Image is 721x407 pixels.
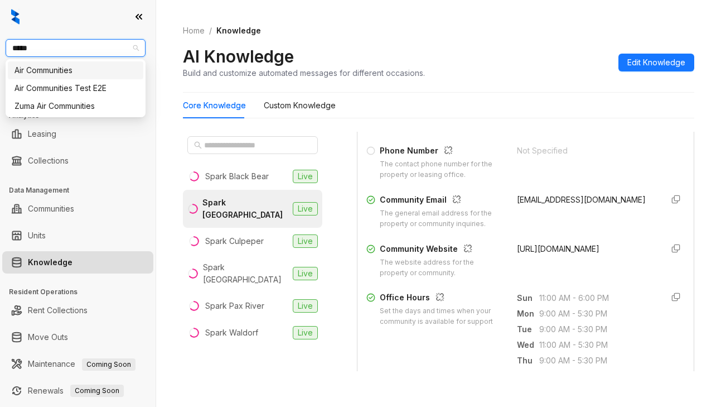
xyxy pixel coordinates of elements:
[9,185,156,195] h3: Data Management
[618,54,694,71] button: Edit Knowledge
[205,327,258,339] div: Spark Waldorf
[2,380,153,402] li: Renewals
[517,292,539,304] span: Sun
[2,251,153,274] li: Knowledge
[82,358,136,371] span: Coming Soon
[627,56,685,69] span: Edit Knowledge
[2,353,153,375] li: Maintenance
[2,123,153,145] li: Leasing
[2,150,153,172] li: Collections
[539,292,654,304] span: 11:00 AM - 6:00 PM
[28,251,72,274] a: Knowledge
[380,159,504,180] div: The contact phone number for the property or leasing office.
[183,67,425,79] div: Build and customize automated messages for different occasions.
[539,355,654,367] span: 9:00 AM - 5:30 PM
[517,323,539,336] span: Tue
[2,326,153,348] li: Move Outs
[11,9,20,25] img: logo
[14,100,137,112] div: Zuma Air Communities
[28,150,69,172] a: Collections
[183,99,246,112] div: Core Knowledge
[517,244,599,253] span: [URL][DOMAIN_NAME]
[380,145,504,159] div: Phone Number
[539,339,654,351] span: 11:00 AM - 5:30 PM
[517,195,646,204] span: [EMAIL_ADDRESS][DOMAIN_NAME]
[28,380,124,402] a: RenewalsComing Soon
[183,46,294,67] h2: AI Knowledge
[8,97,143,115] div: Zuma Air Communities
[293,267,318,280] span: Live
[517,145,654,157] div: Not Specified
[380,194,504,208] div: Community Email
[8,79,143,97] div: Air Communities Test E2E
[293,202,318,216] span: Live
[205,170,269,183] div: Spark Black Bear
[380,243,504,257] div: Community Website
[539,323,654,336] span: 9:00 AM - 5:30 PM
[28,224,46,247] a: Units
[380,291,504,306] div: Office Hours
[8,61,143,79] div: Air Communities
[293,299,318,313] span: Live
[517,308,539,320] span: Mon
[539,308,654,320] span: 9:00 AM - 5:30 PM
[293,170,318,183] span: Live
[380,306,504,327] div: Set the days and times when your community is available for support
[293,326,318,339] span: Live
[216,26,261,35] span: Knowledge
[9,287,156,297] h3: Resident Operations
[2,224,153,247] li: Units
[28,326,68,348] a: Move Outs
[380,257,504,279] div: The website address for the property or community.
[2,198,153,220] li: Communities
[203,261,288,286] div: Spark [GEOGRAPHIC_DATA]
[264,99,336,112] div: Custom Knowledge
[380,208,504,229] div: The general email address for the property or community inquiries.
[2,299,153,322] li: Rent Collections
[202,197,288,221] div: Spark [GEOGRAPHIC_DATA]
[70,385,124,397] span: Coming Soon
[293,234,318,248] span: Live
[205,300,264,312] div: Spark Pax River
[209,25,212,37] li: /
[28,198,74,220] a: Communities
[517,370,539,382] span: Fri
[517,339,539,351] span: Wed
[205,235,264,247] div: Spark Culpeper
[539,370,654,382] span: 9:00 AM - 5:30 PM
[28,299,88,322] a: Rent Collections
[517,355,539,367] span: Thu
[2,75,153,97] li: Leads
[14,64,137,76] div: Air Communities
[28,123,56,145] a: Leasing
[194,141,202,149] span: search
[14,82,137,94] div: Air Communities Test E2E
[181,25,207,37] a: Home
